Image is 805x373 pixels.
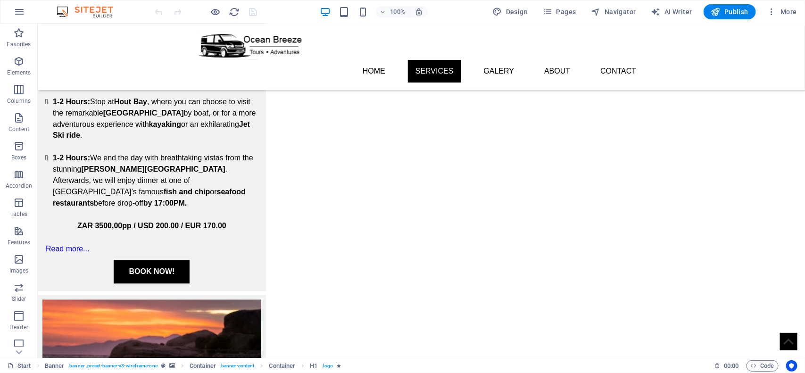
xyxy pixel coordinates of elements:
i: On resize automatically adjust zoom level to fit chosen device. [415,8,423,16]
i: Element contains an animation [337,363,341,368]
span: Click to select. Double-click to edit [45,360,65,372]
span: Code [751,360,774,372]
span: . banner-content [220,360,254,372]
button: AI Writer [647,4,696,19]
button: More [764,4,801,19]
p: Favorites [7,41,31,48]
span: More [767,7,797,17]
i: This element is a customizable preset [161,363,166,368]
button: 100% [376,6,409,17]
button: Usercentrics [786,360,797,372]
p: Features [8,239,30,246]
h6: 100% [390,6,405,17]
p: Slider [12,295,26,303]
span: Click to select. Double-click to edit [269,360,296,372]
p: Content [8,125,29,133]
h6: Session time [714,360,739,372]
button: Navigator [588,4,640,19]
i: This element contains a background [169,363,175,368]
img: Editor Logo [54,6,125,17]
span: 00 00 [724,360,739,372]
span: . logo [322,360,333,372]
span: : [730,362,732,369]
p: Boxes [11,154,27,161]
a: Click to cancel selection. Double-click to open Pages [8,360,31,372]
span: Publish [711,7,748,17]
span: Click to select. Double-click to edit [190,360,216,372]
p: Header [9,323,28,331]
button: Pages [539,4,580,19]
nav: breadcrumb [45,360,341,372]
p: Accordion [6,182,32,190]
span: Click to select. Double-click to edit [310,360,318,372]
button: Design [489,4,532,19]
button: reload [229,6,240,17]
span: . banner .preset-banner-v3-wireframe-one [68,360,158,372]
p: Tables [10,210,27,218]
div: Design (Ctrl+Alt+Y) [489,4,532,19]
p: Elements [7,69,31,76]
button: Publish [704,4,756,19]
span: AI Writer [651,7,692,17]
button: Click here to leave preview mode and continue editing [210,6,221,17]
button: Code [747,360,779,372]
p: Images [9,267,29,274]
span: Pages [543,7,576,17]
p: Columns [7,97,31,105]
i: Reload page [229,7,240,17]
span: Design [493,7,528,17]
span: Navigator [591,7,636,17]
